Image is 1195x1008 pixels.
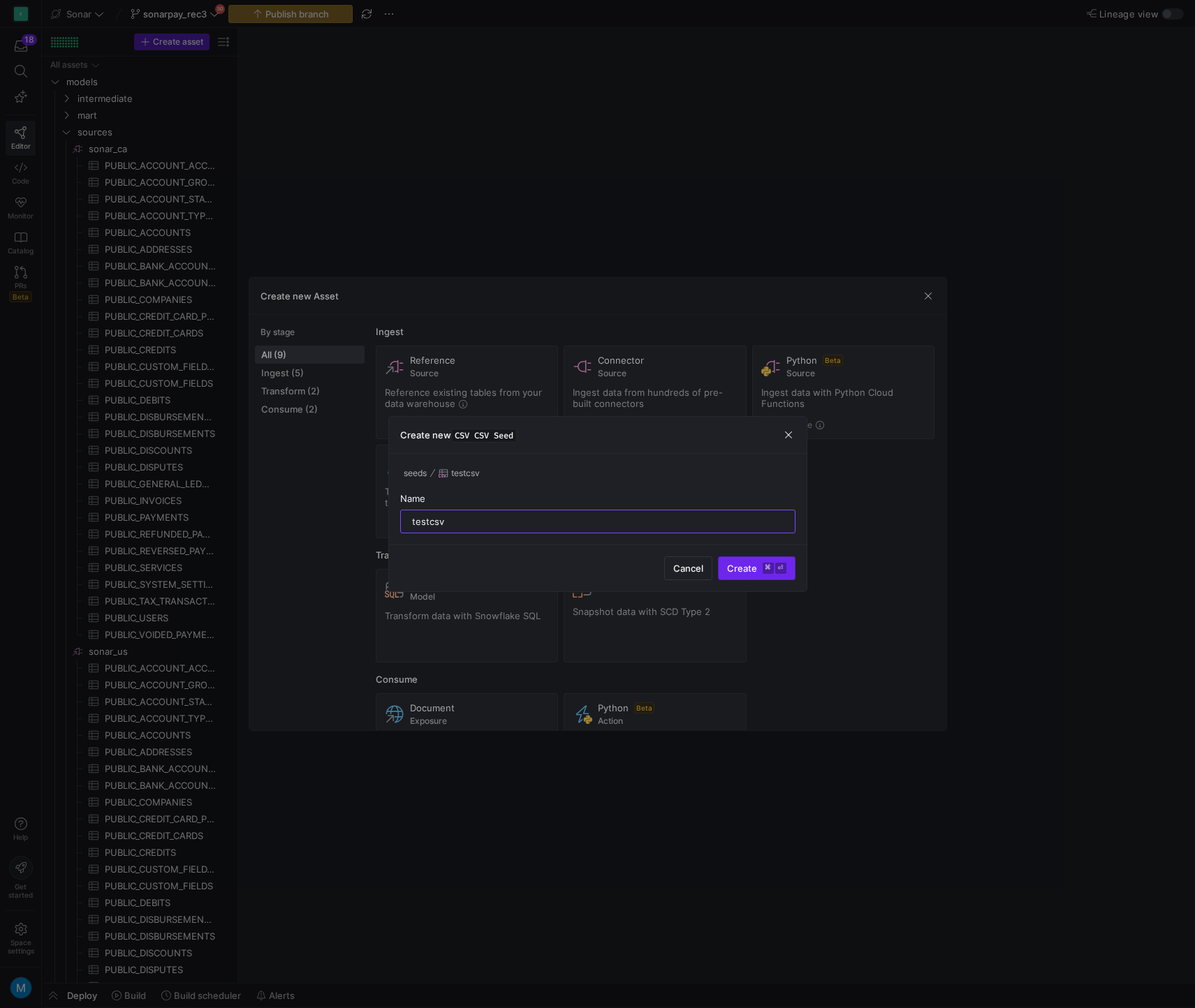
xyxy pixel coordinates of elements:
[400,493,425,504] span: Name
[673,563,703,574] span: Cancel
[664,556,712,580] button: Cancel
[400,429,517,440] h3: Create new
[727,563,786,574] span: Create
[404,468,427,478] span: seeds
[451,468,480,478] span: testcsv
[775,563,786,574] kbd: ⏎
[763,563,774,574] kbd: ⌘
[400,465,430,482] button: seeds
[451,429,517,443] span: CSV CSV Seed
[718,556,796,580] button: Create⌘⏎
[435,465,483,482] button: testcsv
